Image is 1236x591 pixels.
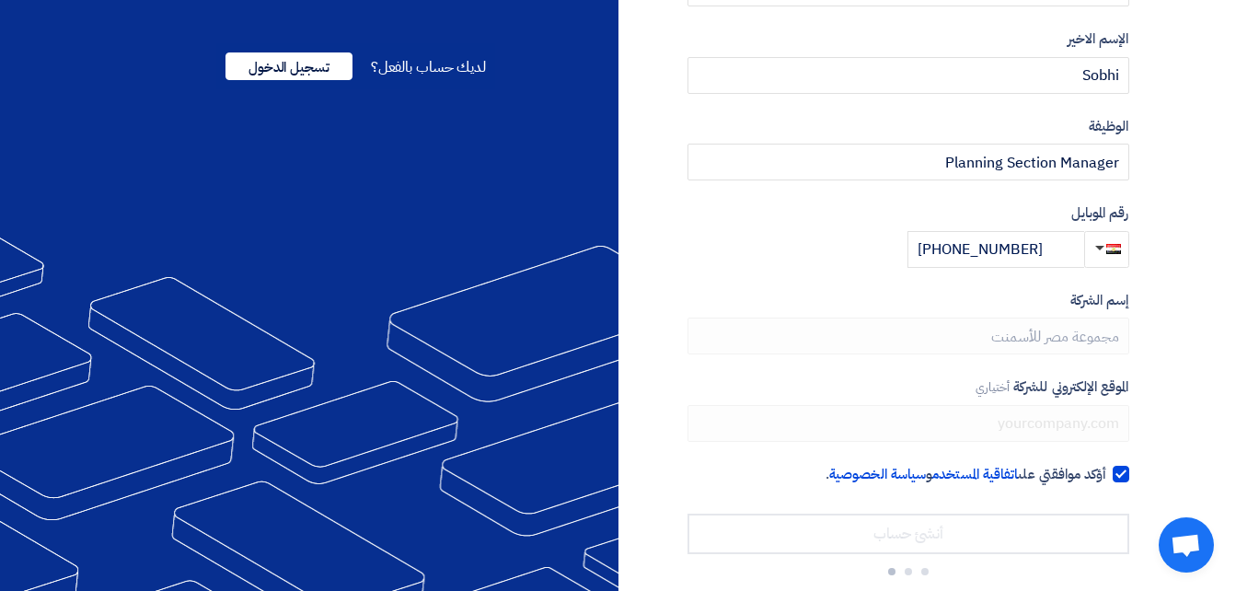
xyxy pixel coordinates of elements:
label: الإسم الاخير [687,29,1129,50]
input: أنشئ حساب [687,514,1129,554]
span: أختياري [976,378,1011,396]
input: أدخل رقم الموبايل ... [907,231,1084,268]
div: Open chat [1159,517,1214,573]
span: تسجيل الدخول [225,52,352,80]
label: الوظيفة [687,116,1129,137]
input: yourcompany.com [687,405,1129,442]
label: إسم الشركة [687,290,1129,311]
input: أدخل إسم الشركة ... [687,318,1129,354]
span: أؤكد موافقتي على و . [826,464,1106,485]
input: أدخل الوظيفة ... [687,144,1129,180]
a: اتفاقية المستخدم [932,464,1018,484]
input: أدخل الإسم الاخير ... [687,57,1129,94]
label: رقم الموبايل [687,203,1129,224]
label: الموقع الإلكتروني للشركة [687,377,1129,398]
a: تسجيل الدخول [225,56,352,78]
a: سياسة الخصوصية [829,464,926,484]
span: لديك حساب بالفعل؟ [371,56,486,78]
